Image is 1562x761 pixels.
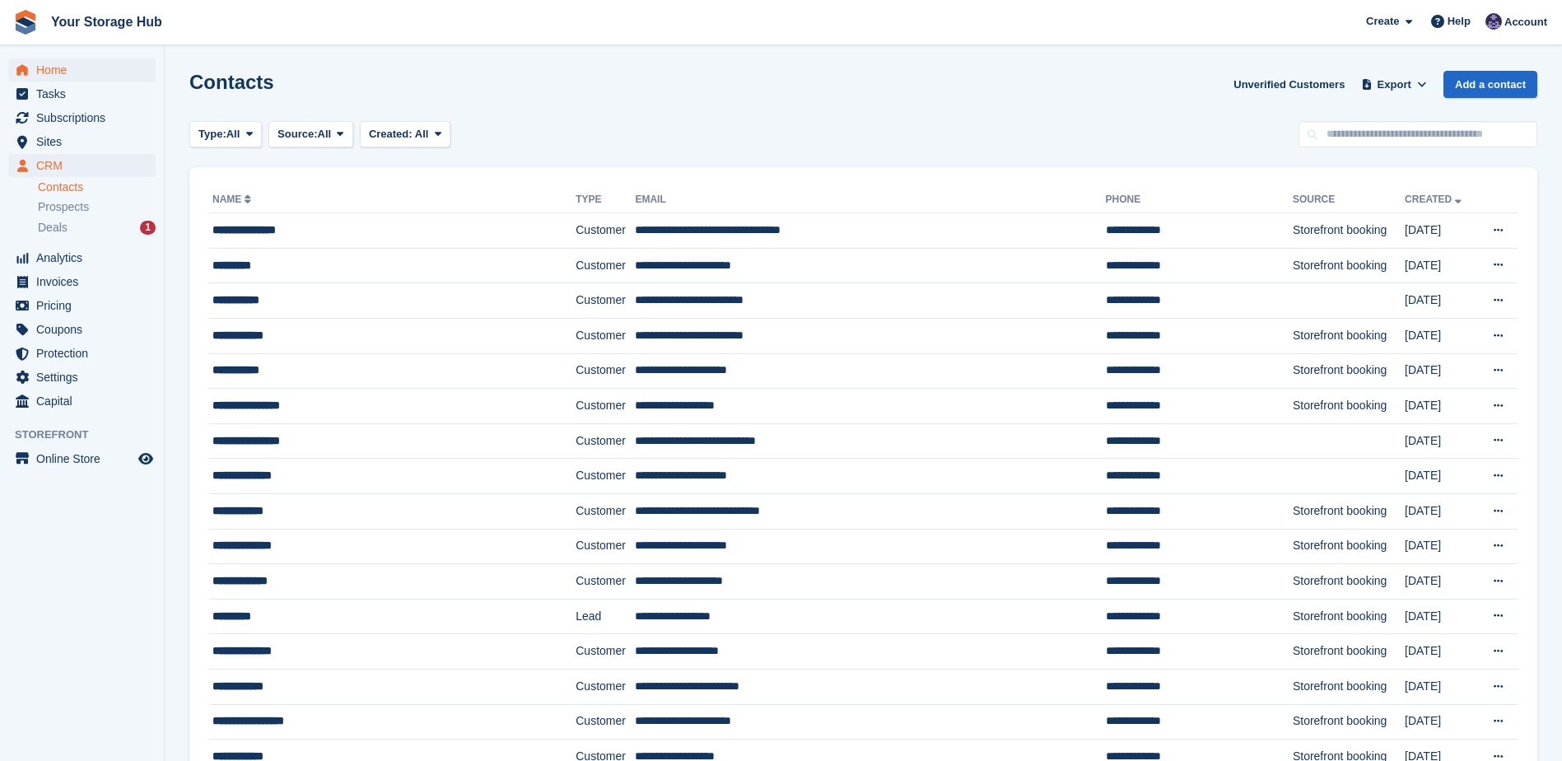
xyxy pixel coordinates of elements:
h1: Contacts [189,71,274,93]
span: Type: [198,126,226,142]
td: Customer [576,669,635,704]
a: Add a contact [1443,71,1537,98]
td: [DATE] [1405,318,1476,353]
span: Home [36,58,135,82]
a: menu [8,447,156,470]
td: Storefront booking [1293,389,1405,424]
td: [DATE] [1405,283,1476,319]
a: Created [1405,194,1465,205]
span: Create [1366,13,1399,30]
span: Prospects [38,199,89,215]
td: [DATE] [1405,634,1476,670]
a: Preview store [136,449,156,469]
span: Settings [36,366,135,389]
button: Source: All [268,121,353,148]
td: Storefront booking [1293,669,1405,704]
td: Storefront booking [1293,318,1405,353]
td: Customer [576,704,635,740]
a: menu [8,154,156,177]
td: Customer [576,353,635,389]
td: Storefront booking [1293,599,1405,634]
td: Customer [576,634,635,670]
a: menu [8,318,156,341]
td: Storefront booking [1293,248,1405,283]
td: Customer [576,283,635,319]
button: Created: All [360,121,450,148]
a: menu [8,58,156,82]
td: Customer [576,564,635,600]
span: All [318,126,332,142]
td: [DATE] [1405,669,1476,704]
span: Created: [369,128,413,140]
a: menu [8,270,156,293]
span: Capital [36,390,135,413]
td: [DATE] [1405,248,1476,283]
button: Type: All [189,121,262,148]
td: Storefront booking [1293,493,1405,529]
span: Account [1504,14,1547,30]
td: [DATE] [1405,213,1476,249]
img: Liam Beddard [1485,13,1502,30]
td: Lead [576,599,635,634]
a: menu [8,390,156,413]
td: [DATE] [1405,599,1476,634]
span: Tasks [36,82,135,105]
span: Subscriptions [36,106,135,129]
span: All [226,126,240,142]
img: stora-icon-8386f47178a22dfd0bd8f6a31ec36ba5ce8667c1dd55bd0f319d3a0aa187defe.svg [13,10,38,35]
td: Customer [576,529,635,564]
td: [DATE] [1405,389,1476,424]
td: [DATE] [1405,564,1476,600]
a: Contacts [38,180,156,195]
div: 1 [140,221,156,235]
a: menu [8,82,156,105]
span: Protection [36,342,135,365]
span: Pricing [36,294,135,317]
td: Storefront booking [1293,213,1405,249]
span: CRM [36,154,135,177]
span: Help [1448,13,1471,30]
a: menu [8,294,156,317]
span: Coupons [36,318,135,341]
a: menu [8,366,156,389]
td: [DATE] [1405,529,1476,564]
td: Customer [576,318,635,353]
span: Online Store [36,447,135,470]
th: Phone [1106,187,1293,213]
a: menu [8,130,156,153]
td: Storefront booking [1293,564,1405,600]
td: Customer [576,459,635,494]
button: Export [1358,71,1430,98]
td: Customer [576,389,635,424]
span: Sites [36,130,135,153]
td: [DATE] [1405,423,1476,459]
a: menu [8,106,156,129]
span: Source: [277,126,317,142]
td: Customer [576,248,635,283]
td: Customer [576,213,635,249]
td: [DATE] [1405,493,1476,529]
td: [DATE] [1405,353,1476,389]
span: All [415,128,429,140]
a: menu [8,246,156,269]
td: Storefront booking [1293,353,1405,389]
td: [DATE] [1405,459,1476,494]
td: [DATE] [1405,704,1476,740]
td: Customer [576,493,635,529]
span: Analytics [36,246,135,269]
a: Name [212,194,254,205]
th: Source [1293,187,1405,213]
span: Deals [38,220,68,236]
td: Storefront booking [1293,529,1405,564]
a: Deals 1 [38,219,156,236]
td: Storefront booking [1293,704,1405,740]
a: Prospects [38,198,156,216]
span: Export [1378,77,1411,93]
td: Storefront booking [1293,634,1405,670]
a: menu [8,342,156,365]
th: Email [635,187,1105,213]
th: Type [576,187,635,213]
a: Unverified Customers [1227,71,1351,98]
a: Your Storage Hub [44,8,169,35]
td: Customer [576,423,635,459]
